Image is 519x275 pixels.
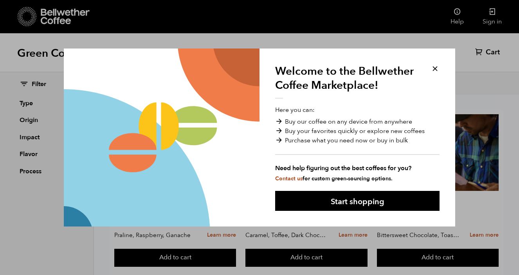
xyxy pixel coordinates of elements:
[275,191,440,211] button: Start shopping
[275,117,440,126] li: Buy our coffee on any device from anywhere
[275,175,303,182] a: Contact us
[275,64,420,99] h1: Welcome to the Bellwether Coffee Marketplace!
[275,126,440,136] li: Buy your favorites quickly or explore new coffees
[275,136,440,145] li: Purchase what you need now or buy in bulk
[275,105,440,183] p: Here you can:
[275,164,440,173] strong: Need help figuring out the best coffees for you?
[275,175,393,182] small: for custom green-sourcing options.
